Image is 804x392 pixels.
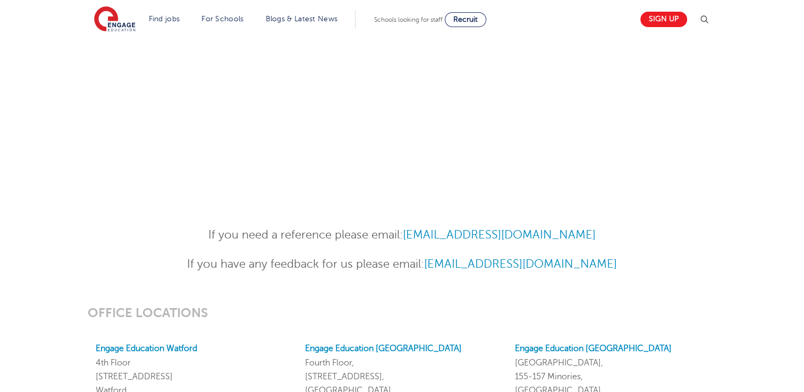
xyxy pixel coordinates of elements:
[96,344,197,353] a: Engage Education Watford
[445,12,486,27] a: Recruit
[141,255,663,274] p: If you have any feedback for us please email:
[515,344,672,353] a: Engage Education [GEOGRAPHIC_DATA]
[305,344,462,353] a: Engage Education [GEOGRAPHIC_DATA]
[94,6,136,33] img: Engage Education
[201,15,243,23] a: For Schools
[88,305,716,320] h3: OFFICE LOCATIONS
[424,258,617,270] a: [EMAIL_ADDRESS][DOMAIN_NAME]
[374,16,443,23] span: Schools looking for staff
[266,15,338,23] a: Blogs & Latest News
[453,15,478,23] span: Recruit
[403,228,596,241] a: [EMAIL_ADDRESS][DOMAIN_NAME]
[149,15,180,23] a: Find jobs
[640,12,687,27] a: Sign up
[141,226,663,244] p: If you need a reference please email:
[141,1,663,183] iframe: Form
